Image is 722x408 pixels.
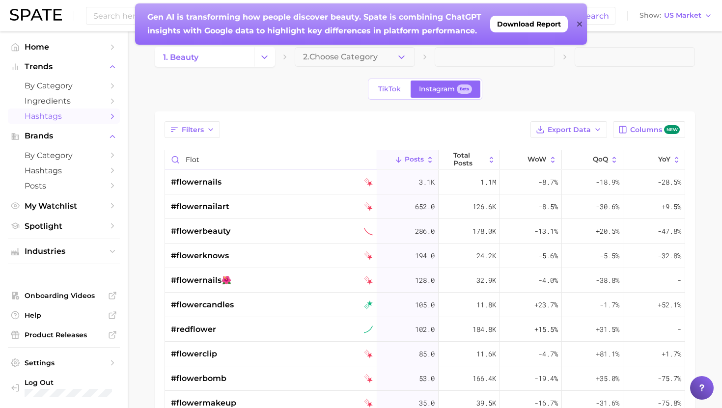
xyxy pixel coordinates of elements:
span: Total Posts [453,152,485,167]
span: Filters [182,126,204,134]
span: +35.0% [596,373,619,384]
span: new [664,125,680,135]
span: Product Releases [25,330,103,339]
span: #flowerclip [171,348,217,360]
span: by Category [25,151,103,160]
span: Log Out [25,378,112,387]
a: Log out. Currently logged in with e-mail bdobbins@ambi.com. [8,375,120,400]
a: My Watchlist [8,198,120,214]
span: -5.6% [538,250,558,262]
img: instagram rising star [364,300,373,309]
a: Hashtags [8,109,120,124]
button: Columnsnew [613,121,685,138]
span: +81.1% [596,348,619,360]
span: TikTok [378,85,401,93]
span: -18.9% [596,176,619,188]
button: #flowerclipinstagram falling star85.011.6k-4.7%+81.1%+1.7% [165,342,685,366]
span: 1. beauty [163,53,198,62]
span: +52.1% [658,299,681,311]
span: Settings [25,358,103,367]
span: US Market [664,13,701,18]
a: 1. beauty [155,47,254,67]
span: QoQ [593,156,608,163]
span: #flowernailart [171,201,229,213]
span: 11.8k [476,299,496,311]
span: -30.6% [596,201,619,213]
span: Industries [25,247,103,256]
img: SPATE [10,9,62,21]
span: 24.2k [476,250,496,262]
a: Help [8,308,120,323]
span: 102.0 [415,324,435,335]
button: Total Posts [439,150,500,169]
span: #flowernails [171,176,222,188]
span: Help [25,311,103,320]
a: TikTok [370,81,409,98]
span: +15.5% [534,324,558,335]
span: #flowerbeauty [171,225,230,237]
span: 126.6k [472,201,496,213]
span: 11.6k [476,348,496,360]
img: instagram falling star [364,276,373,285]
span: -4.0% [538,274,558,286]
button: #flowerbombinstagram falling star53.0166.4k-19.4%+35.0%-75.7% [165,366,685,391]
span: Onboarding Videos [25,291,103,300]
span: -13.1% [534,225,558,237]
button: #flowerknowsinstagram falling star194.024.2k-5.6%-5.5%-32.8% [165,244,685,268]
img: instagram falling star [364,251,373,260]
span: +31.5% [596,324,619,335]
button: #flowernailsinstagram falling star3.1k1.1m-8.7%-18.9%-28.5% [165,170,685,194]
span: 2. Choose Category [303,53,378,61]
span: 194.0 [415,250,435,262]
span: +23.7% [534,299,558,311]
img: instagram sustained riser [364,325,373,334]
button: WoW [500,150,561,169]
span: #flowerbomb [171,373,226,384]
a: Settings [8,355,120,370]
button: Posts [377,150,439,169]
input: Search in beauty [165,150,377,169]
button: #redflowerinstagram sustained riser102.0184.8k+15.5%+31.5%- [165,317,685,342]
span: Export Data [548,126,591,134]
span: Show [639,13,661,18]
span: WoW [528,156,547,163]
button: #flowernails🌺instagram falling star128.032.9k-4.0%-38.8%- [165,268,685,293]
span: -75.7% [658,373,681,384]
span: 53.0 [419,373,435,384]
span: #redflower [171,324,216,335]
span: -47.8% [658,225,681,237]
span: 105.0 [415,299,435,311]
span: Hashtags [25,111,103,121]
button: Industries [8,244,120,259]
span: -8.5% [538,201,558,213]
button: Brands [8,129,120,143]
span: - [677,324,681,335]
span: 166.4k [472,373,496,384]
a: by Category [8,148,120,163]
span: by Category [25,81,103,90]
button: Change Category [254,47,275,67]
span: 32.9k [476,274,496,286]
span: Hashtags [25,166,103,175]
button: ShowUS Market [637,9,715,22]
span: Beta [460,85,469,93]
span: Spotlight [25,221,103,231]
button: #flowernailartinstagram falling star652.0126.6k-8.5%-30.6%+9.5% [165,194,685,219]
span: 286.0 [415,225,435,237]
img: instagram falling star [364,202,373,211]
span: 178.0k [472,225,496,237]
button: #flowercandlesinstagram rising star105.011.8k+23.7%-1.7%+52.1% [165,293,685,317]
span: - [677,274,681,286]
span: 128.0 [415,274,435,286]
a: Product Releases [8,327,120,342]
span: -38.8% [596,274,619,286]
a: Onboarding Videos [8,288,120,303]
span: Brands [25,132,103,140]
span: YoY [658,156,670,163]
span: #flowerknows [171,250,229,262]
span: +1.7% [662,348,681,360]
span: 184.8k [472,324,496,335]
a: Hashtags [8,163,120,178]
span: My Watchlist [25,201,103,211]
span: Trends [25,62,103,71]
